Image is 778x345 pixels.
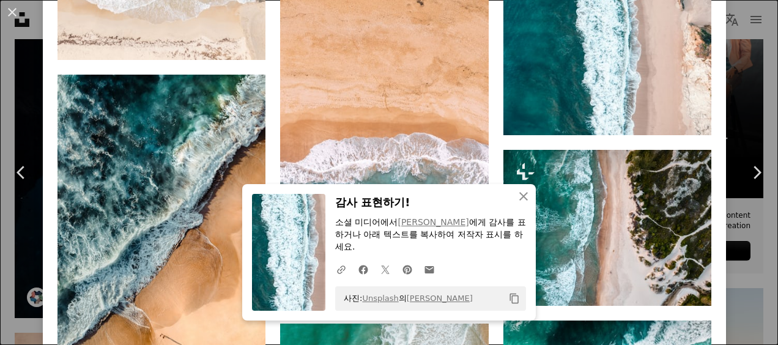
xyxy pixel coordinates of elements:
[338,289,473,308] span: 사진: 의
[735,114,778,231] a: 다음
[418,257,440,281] a: 이메일로 공유에 공유
[407,294,473,303] a: [PERSON_NAME]
[57,207,265,218] a: 해변과 바다의 조감도
[335,194,526,212] h3: 감사 표현하기!
[398,217,469,227] a: [PERSON_NAME]
[374,257,396,281] a: Twitter에 공유
[280,147,488,158] a: 갈색 모래 위의 바다 파도
[396,257,418,281] a: Pinterest에 공유
[352,257,374,281] a: Facebook에 공유
[504,288,525,309] button: 클립보드에 복사하기
[503,222,711,233] a: 바다 옆 모래 해변의 조감도
[335,217,526,253] p: 소셜 미디어에서 에게 감사를 표하거나 아래 텍스트를 복사하여 저작자 표시를 하세요.
[503,61,711,72] a: 파도의 공중보기
[503,150,711,306] img: 바다 옆 모래 해변의 조감도
[362,294,398,303] a: Unsplash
